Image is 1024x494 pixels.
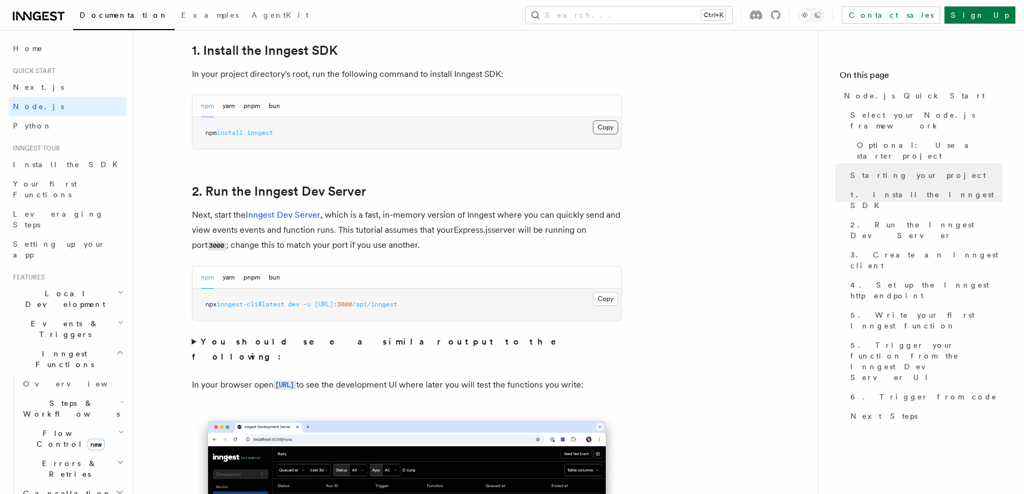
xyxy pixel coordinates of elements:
[9,314,126,344] button: Events & Triggers
[850,219,1002,241] span: 2. Run the Inngest Dev Server
[844,90,985,101] span: Node.js Quick Start
[850,189,1002,211] span: 1. Install the Inngest SDK
[846,275,1002,305] a: 4. Set up the Inngest http endpoint
[9,344,126,374] button: Inngest Functions
[850,340,1002,383] span: 5. Trigger your function from the Inngest Dev Server UI
[13,102,64,111] span: Node.js
[337,300,352,308] span: 3000
[181,11,239,19] span: Examples
[840,69,1002,86] h4: On this page
[9,348,116,370] span: Inngest Functions
[846,406,1002,426] a: Next Steps
[850,110,1002,131] span: Select your Node.js framework
[857,140,1002,161] span: Optional: Use a starter project
[9,77,126,97] a: Next.js
[9,234,126,264] a: Setting up your app
[201,95,214,117] button: npm
[9,318,117,340] span: Events & Triggers
[192,337,572,362] strong: You should see a similar output to the following:
[80,11,168,19] span: Documentation
[9,97,126,116] a: Node.js
[13,180,77,199] span: Your first Functions
[223,95,235,117] button: yarn
[846,245,1002,275] a: 3. Create an Inngest client
[19,424,126,454] button: Flow Controlnew
[175,3,245,29] a: Examples
[246,210,320,220] a: Inngest Dev Server
[9,67,55,75] span: Quick start
[288,300,299,308] span: dev
[244,267,260,289] button: pnpm
[314,300,337,308] span: [URL]:
[207,241,226,250] code: 3000
[853,135,1002,166] a: Optional: Use a starter project
[846,166,1002,185] a: Starting your project
[13,210,104,229] span: Leveraging Steps
[19,428,118,449] span: Flow Control
[9,284,126,314] button: Local Development
[252,11,309,19] span: AgentKit
[274,380,296,390] a: [URL]
[840,86,1002,105] a: Node.js Quick Start
[593,120,618,134] button: Copy
[944,6,1015,24] a: Sign Up
[352,300,397,308] span: /api/inngest
[846,305,1002,335] a: 5. Write your first Inngest function
[9,39,126,58] a: Home
[217,300,284,308] span: inngest-cli@latest
[217,129,243,137] span: install
[201,267,214,289] button: npm
[192,334,622,364] summary: You should see a similar output to the following:
[798,9,824,22] button: Toggle dark mode
[846,387,1002,406] a: 6. Trigger from code
[846,215,1002,245] a: 2. Run the Inngest Dev Server
[192,184,366,199] a: 2. Run the Inngest Dev Server
[9,288,117,310] span: Local Development
[850,310,1002,331] span: 5. Write your first Inngest function
[13,160,124,169] span: Install the SDK
[9,204,126,234] a: Leveraging Steps
[269,267,280,289] button: bun
[850,280,1002,301] span: 4. Set up the Inngest http endpoint
[19,374,126,393] a: Overview
[19,454,126,484] button: Errors & Retries
[850,411,918,421] span: Next Steps
[13,43,43,54] span: Home
[245,3,315,29] a: AgentKit
[13,240,105,259] span: Setting up your app
[9,144,60,153] span: Inngest tour
[223,267,235,289] button: yarn
[244,95,260,117] button: pnpm
[9,155,126,174] a: Install the SDK
[303,300,311,308] span: -u
[9,174,126,204] a: Your first Functions
[73,3,175,30] a: Documentation
[846,335,1002,387] a: 5. Trigger your function from the Inngest Dev Server UI
[9,116,126,135] a: Python
[526,6,732,24] button: Search...Ctrl+K
[19,458,117,479] span: Errors & Retries
[205,300,217,308] span: npx
[192,207,622,253] p: Next, start the , which is a fast, in-memory version of Inngest where you can quickly send and vi...
[850,170,986,181] span: Starting your project
[269,95,280,117] button: bun
[87,439,105,450] span: new
[247,129,273,137] span: inngest
[19,398,120,419] span: Steps & Workflows
[13,121,52,130] span: Python
[205,129,217,137] span: npm
[23,380,134,388] span: Overview
[19,393,126,424] button: Steps & Workflows
[701,10,726,20] kbd: Ctrl+K
[192,43,338,58] a: 1. Install the Inngest SDK
[846,105,1002,135] a: Select your Node.js framework
[842,6,940,24] a: Contact sales
[9,273,45,282] span: Features
[192,67,622,82] p: In your project directory's root, run the following command to install Inngest SDK:
[850,391,997,402] span: 6. Trigger from code
[846,185,1002,215] a: 1. Install the Inngest SDK
[192,377,622,393] p: In your browser open to see the development UI where later you will test the functions you write:
[13,83,64,91] span: Next.js
[850,249,1002,271] span: 3. Create an Inngest client
[274,381,296,390] code: [URL]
